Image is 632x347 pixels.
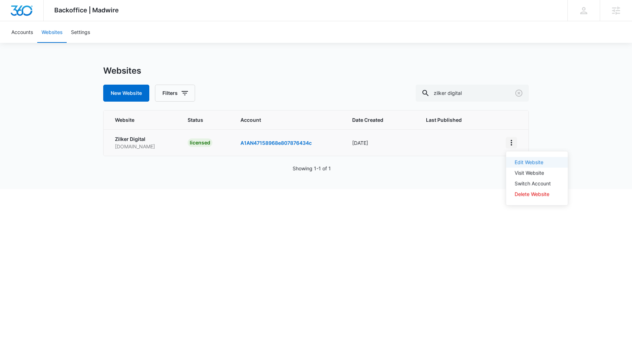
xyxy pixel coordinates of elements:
[515,181,551,186] div: Switch Account
[115,116,160,124] span: Website
[188,138,212,147] div: licensed
[54,6,119,14] span: Backoffice | Madwire
[37,21,67,43] a: Websites
[513,87,525,99] button: Clear
[515,159,543,165] a: Edit Website
[188,116,223,124] span: Status
[426,116,478,124] span: Last Published
[240,140,312,146] a: A1AN47158968e807876434c
[352,116,399,124] span: Date Created
[506,157,568,168] button: Edit Website
[506,168,568,178] button: Visit Website
[506,178,568,189] button: Switch Account
[115,135,171,143] p: Zilker Digital
[103,66,141,76] h1: Websites
[67,21,94,43] a: Settings
[155,85,195,102] button: Filters
[506,137,517,148] button: View More
[515,170,544,176] a: Visit Website
[515,192,551,197] div: Delete Website
[344,129,417,156] td: [DATE]
[416,85,529,102] input: Search
[240,116,335,124] span: Account
[103,85,149,102] button: New Website
[293,165,331,172] p: Showing 1-1 of 1
[506,189,568,200] button: Delete Website
[7,21,37,43] a: Accounts
[115,143,171,150] p: [DOMAIN_NAME]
